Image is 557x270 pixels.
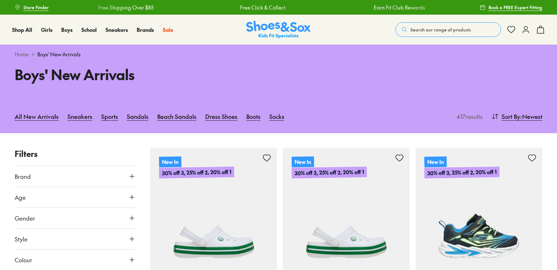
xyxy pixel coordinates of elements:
span: School [81,26,97,33]
a: Sandals [127,108,148,124]
img: SNS_Logo_Responsive.svg [246,21,311,39]
p: 30% off 3, 25% off 2, 20% off 1 [292,166,367,179]
p: New In [292,156,314,167]
button: Colour [15,250,136,270]
button: Search our range of products [395,22,501,37]
span: Brands [137,26,154,33]
a: Home [15,50,29,58]
a: Shoes & Sox [246,21,311,39]
a: Book a FREE Expert Fitting [480,1,542,14]
span: Gender [15,214,35,222]
h1: Boys' New Arrivals [15,64,270,85]
div: > [15,50,542,58]
span: Age [15,193,26,202]
p: New In [424,156,447,167]
span: Brand [15,172,31,181]
button: Sort By:Newest [491,108,542,124]
a: School [81,26,97,34]
span: Store Finder [23,4,49,11]
span: Style [15,235,27,243]
a: Sports [101,108,118,124]
button: Style [15,229,136,249]
a: Sneakers [67,108,92,124]
a: Store Finder [15,1,49,14]
p: 30% off 3, 25% off 2, 20% off 1 [424,166,499,179]
span: Sort By [502,112,520,121]
span: Boys' New Arrivals [37,50,81,58]
span: Search our range of products [410,26,471,33]
a: Beach Sandals [157,108,196,124]
span: Shop All [12,26,32,33]
a: Shop All [12,26,32,34]
a: All New Arrivals [15,108,59,124]
span: Girls [41,26,52,33]
span: : Newest [520,112,542,121]
a: Boys [61,26,73,34]
a: Brands [137,26,154,34]
span: Sneakers [106,26,128,33]
a: Dress Shoes [205,108,237,124]
button: Brand [15,166,136,187]
span: Book a FREE Expert Fitting [488,4,542,11]
a: Earn Fit Club Rewards [373,4,425,11]
p: 417 results [454,112,483,121]
button: Gender [15,208,136,228]
span: Colour [15,255,32,264]
a: Free Click & Collect [240,4,285,11]
p: 30% off 3, 25% off 2, 20% off 1 [159,166,234,179]
span: Sale [163,26,173,33]
p: New In [159,156,181,167]
a: Sneakers [106,26,128,34]
a: Girls [41,26,52,34]
a: Free Shipping Over $85 [98,4,154,11]
span: Boys [61,26,73,33]
a: Boots [246,108,261,124]
p: Filters [15,148,136,160]
button: Age [15,187,136,207]
a: Sale [163,26,173,34]
a: Socks [269,108,284,124]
